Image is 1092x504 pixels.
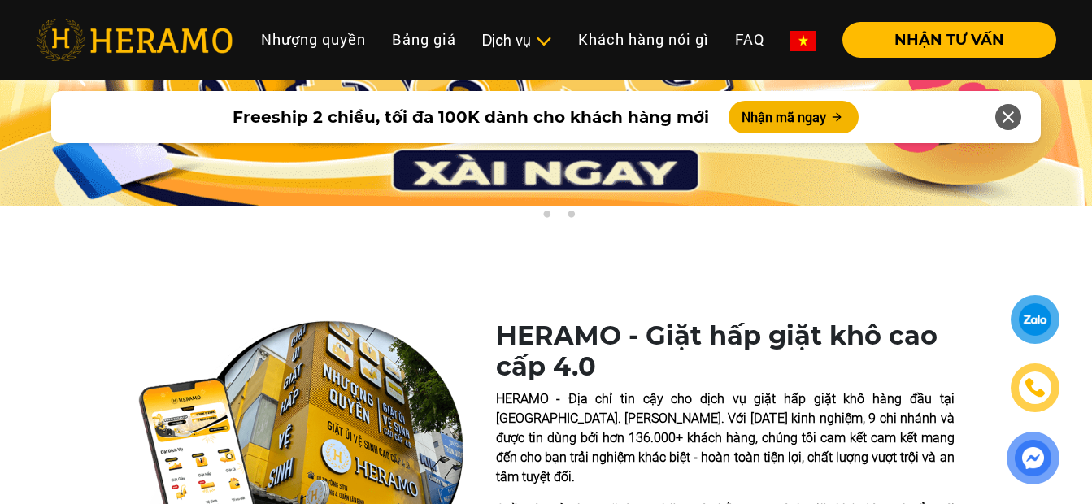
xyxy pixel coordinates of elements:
[1012,365,1058,411] a: phone-icon
[538,210,555,226] button: 2
[379,22,469,57] a: Bảng giá
[482,29,552,51] div: Dịch vụ
[829,33,1056,47] a: NHẬN TƯ VẤN
[496,389,955,487] p: HERAMO - Địa chỉ tin cậy cho dịch vụ giặt hấp giặt khô hàng đầu tại [GEOGRAPHIC_DATA]. [PERSON_NA...
[842,22,1056,58] button: NHẬN TƯ VẤN
[535,33,552,50] img: subToggleIcon
[36,19,233,61] img: heramo-logo.png
[722,22,777,57] a: FAQ
[248,22,379,57] a: Nhượng quyền
[790,31,816,51] img: vn-flag.png
[565,22,722,57] a: Khách hàng nói gì
[563,210,579,226] button: 3
[496,320,955,383] h1: HERAMO - Giặt hấp giặt khô cao cấp 4.0
[233,105,709,129] span: Freeship 2 chiều, tối đa 100K dành cho khách hàng mới
[729,101,859,133] button: Nhận mã ngay
[514,210,530,226] button: 1
[1025,377,1046,399] img: phone-icon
